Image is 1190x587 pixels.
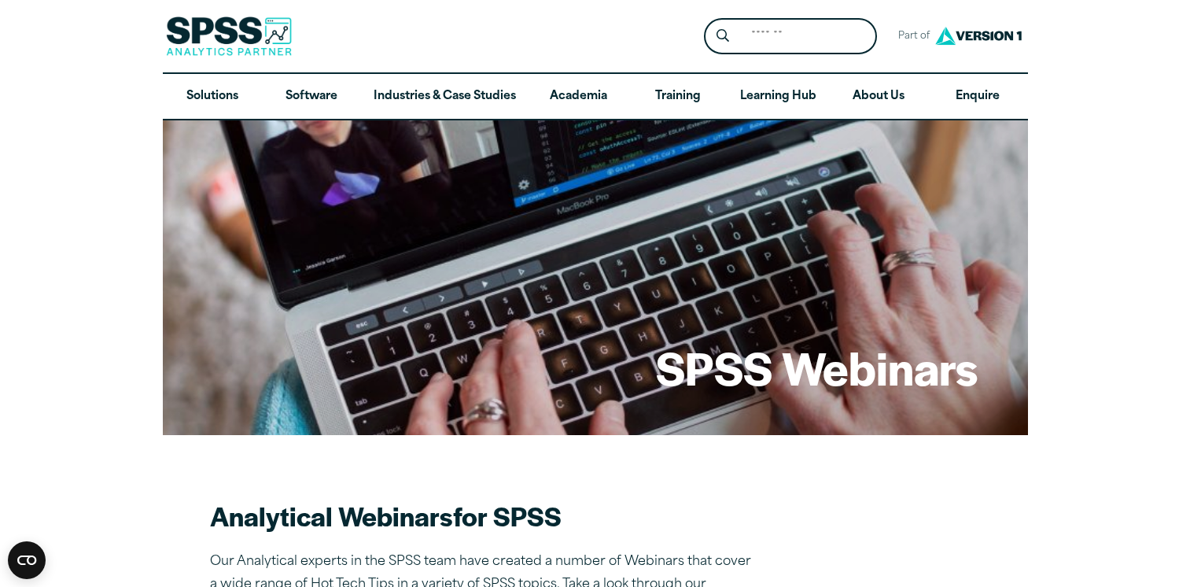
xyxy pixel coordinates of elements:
[628,74,727,120] a: Training
[163,74,262,120] a: Solutions
[163,74,1028,120] nav: Desktop version of site main menu
[8,541,46,579] button: Open CMP widget
[708,22,737,51] button: Search magnifying glass icon
[890,25,931,48] span: Part of
[529,74,628,120] a: Academia
[717,29,729,42] svg: Search magnifying glass icon
[931,21,1026,50] img: Version1 Logo
[166,17,292,56] img: SPSS Analytics Partner
[656,337,978,398] h1: SPSS Webinars
[262,74,361,120] a: Software
[704,18,877,55] form: Site Header Search Form
[210,498,761,533] h2: for SPSS
[361,74,529,120] a: Industries & Case Studies
[210,497,453,534] strong: Analytical Webinars
[829,74,928,120] a: About Us
[728,74,829,120] a: Learning Hub
[928,74,1027,120] a: Enquire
